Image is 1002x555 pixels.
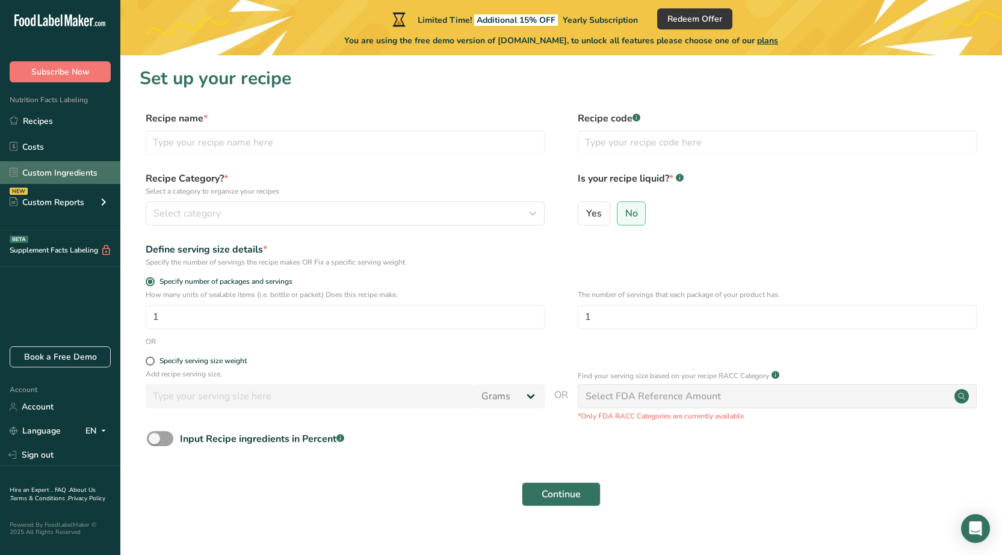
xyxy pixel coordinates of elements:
[10,494,68,503] a: Terms & Conditions .
[667,13,722,25] span: Redeem Offer
[159,357,247,366] div: Specify serving size weight
[55,486,69,494] a: FAQ .
[146,130,545,155] input: Type your recipe name here
[146,289,545,300] p: How many units of sealable items (i.e. bottle or packet) Does this recipe make.
[578,370,769,381] p: Find your serving size based on your recipe RACC Category
[10,486,96,503] a: About Us .
[146,111,545,126] label: Recipe name
[85,424,111,438] div: EN
[554,388,568,422] span: OR
[146,257,545,268] div: Specify the number of servings the recipe makes OR Fix a specific serving weight
[563,14,638,26] span: Yearly Subscription
[474,14,558,26] span: Additional 15% OFF
[522,482,601,506] button: Continue
[10,236,28,243] div: BETA
[180,432,344,446] div: Input Recipe ingredients in Percent
[542,487,581,501] span: Continue
[961,514,990,543] div: Open Intercom Messenger
[10,188,28,195] div: NEW
[146,242,545,257] div: Define serving size details
[10,61,111,82] button: Subscribe Now
[10,521,111,536] div: Powered By FoodLabelMaker © 2025 All Rights Reserved
[146,384,474,408] input: Type your serving size here
[578,411,977,422] p: *Only FDA RACC Categories are currently available
[625,207,638,219] span: No
[146,369,545,379] p: Add recipe serving size.
[146,201,545,225] button: Select category
[586,389,721,403] div: Select FDA Reference Amount
[146,186,545,197] p: Select a category to organize your recipes
[657,8,732,29] button: Redeem Offer
[155,277,292,286] span: Specify number of packages and servings
[578,171,977,197] label: Is your recipe liquid?
[31,66,90,78] span: Subscribe Now
[578,130,977,155] input: Type your recipe code here
[344,34,778,47] span: You are using the free demo version of [DOMAIN_NAME], to unlock all features please choose one of...
[390,12,638,26] div: Limited Time!
[578,289,977,300] p: The number of servings that each package of your product has.
[10,420,61,441] a: Language
[10,346,111,367] a: Book a Free Demo
[68,494,105,503] a: Privacy Policy
[146,336,156,347] div: OR
[757,35,778,46] span: plans
[578,111,977,126] label: Recipe code
[153,206,221,221] span: Select category
[146,171,545,197] label: Recipe Category?
[140,65,983,92] h1: Set up your recipe
[10,486,52,494] a: Hire an Expert .
[586,207,602,219] span: Yes
[10,196,84,209] div: Custom Reports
